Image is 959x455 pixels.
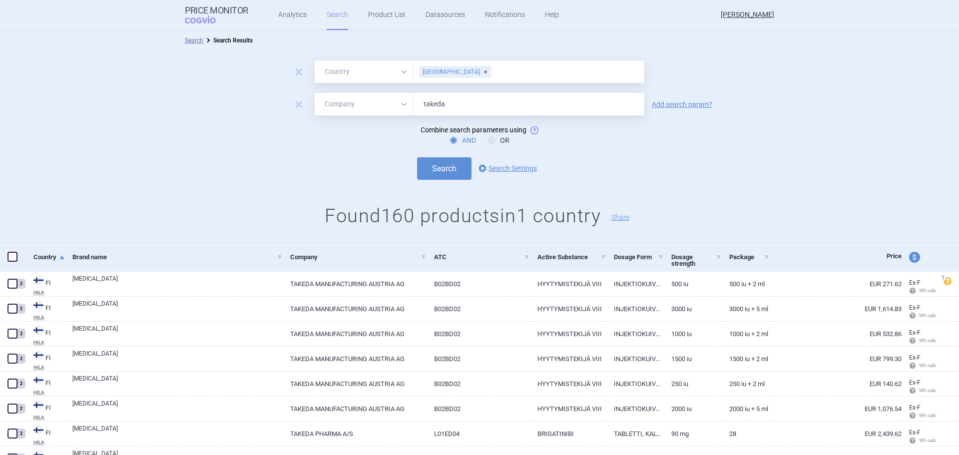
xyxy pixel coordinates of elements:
[26,299,65,320] a: FIFIHILA
[614,245,664,269] a: Dosage Form
[909,313,936,318] span: Wh calc
[33,325,43,335] img: Finland
[664,347,721,371] a: 1500 IU
[434,245,529,269] a: ATC
[606,347,664,371] a: INJEKTIOKUIVA-AINE JA [PERSON_NAME], LIUOSTA VARTEN
[944,277,956,285] a: ?
[722,372,770,396] a: 250 IU + 2 ml
[72,424,283,442] a: [MEDICAL_DATA]
[652,101,712,108] a: Add search param?
[427,322,529,346] a: B02BD02
[33,400,43,410] img: Finland
[33,275,43,285] img: Finland
[33,375,43,385] img: Finland
[283,322,427,346] a: TAKEDA MANUFACTURING AUSTRIA AG
[26,399,65,420] a: FIFIHILA
[909,363,936,368] span: Wh calc
[722,272,770,296] a: 500 IU + 2 ml
[420,66,491,78] div: [GEOGRAPHIC_DATA]
[606,322,664,346] a: INJEKTIOKUIVA-AINE JA [PERSON_NAME], LIUOSTA VARTEN
[33,315,65,320] abbr: HILA — List of medicinal products published by the Ministry of Social Affairs and Health, Finland.
[16,354,25,364] div: 2
[530,322,607,346] a: HYYTYMISTEKIJÄ VIII
[530,272,607,296] a: HYYTYMISTEKIJÄ VIII
[16,279,25,289] div: 2
[33,365,65,370] abbr: HILA — List of medicinal products published by the Ministry of Social Affairs and Health, Finland.
[33,415,65,420] abbr: HILA — List of medicinal products published by the Ministry of Social Affairs and Health, Finland.
[770,297,902,321] a: EUR 1,614.83
[72,349,283,367] a: [MEDICAL_DATA]
[722,347,770,371] a: 1500 IU + 2 ml
[72,399,283,417] a: [MEDICAL_DATA]
[606,422,664,446] a: TABLETTI, KALVOPÄÄLLYSTEINEN
[902,401,939,424] a: Ex-F Wh calc
[909,304,921,311] span: Ex-factory price
[770,422,902,446] a: EUR 2,439.62
[909,279,921,286] span: Ex-factory price
[26,274,65,295] a: FIFIHILA
[909,379,921,386] span: Ex-factory price
[722,422,770,446] a: 28
[488,135,509,145] label: OR
[26,349,65,370] a: FIFIHILA
[26,374,65,395] a: FIFIHILA
[427,297,529,321] a: B02BD02
[26,324,65,345] a: FIFIHILA
[902,276,939,299] a: Ex-F Wh calc
[530,422,607,446] a: BRIGATINIBI
[664,272,721,296] a: 500 IU
[671,245,721,276] a: Dosage strength
[606,297,664,321] a: INJEKTIOKUIVA-AINE JA [PERSON_NAME], LIUOSTA VARTEN
[477,162,537,174] a: Search Settings
[909,329,921,336] span: Ex-factory price
[283,372,427,396] a: TAKEDA MANUFACTURING AUSTRIA AG
[909,438,936,443] span: Wh calc
[902,326,939,349] a: Ex-F Wh calc
[909,388,936,393] span: Wh calc
[185,5,248,24] a: Price MonitorCOGVIO
[770,347,902,371] a: EUR 799.30
[417,157,472,180] button: Search
[33,340,65,345] abbr: HILA — List of medicinal products published by the Ministry of Social Affairs and Health, Finland.
[909,338,936,343] span: Wh calc
[729,245,770,269] a: Package
[26,424,65,445] a: FIFIHILA
[664,322,721,346] a: 1000 IU
[283,272,427,296] a: TAKEDA MANUFACTURING AUSTRIA AG
[664,372,721,396] a: 250 IU
[72,274,283,292] a: [MEDICAL_DATA]
[33,440,65,445] abbr: HILA — List of medicinal products published by the Ministry of Social Affairs and Health, Finland.
[940,275,946,281] span: ?
[33,350,43,360] img: Finland
[33,425,43,435] img: Finland
[722,297,770,321] a: 3000 IU + 5 ml
[530,397,607,421] a: HYYTYMISTEKIJÄ VIII
[421,126,526,134] span: Combine search parameters using
[185,5,248,15] strong: Price Monitor
[283,297,427,321] a: TAKEDA MANUFACTURING AUSTRIA AG
[909,354,921,361] span: Ex-factory price
[530,372,607,396] a: HYYTYMISTEKIJÄ VIII
[185,35,203,45] li: Search
[887,252,902,260] span: Price
[33,390,65,395] abbr: HILA — List of medicinal products published by the Ministry of Social Affairs and Health, Finland.
[664,422,721,446] a: 90 mg
[185,15,230,23] span: COGVIO
[427,272,529,296] a: B02BD02
[427,347,529,371] a: B02BD02
[611,214,629,221] button: Share
[16,404,25,414] div: 2
[16,304,25,314] div: 2
[530,347,607,371] a: HYYTYMISTEKIJÄ VIII
[185,37,203,44] a: Search
[16,429,25,439] div: 2
[606,272,664,296] a: INJEKTIOKUIVA-AINE JA [PERSON_NAME], LIUOSTA VARTEN
[16,379,25,389] div: 2
[902,376,939,399] a: Ex-F Wh calc
[770,372,902,396] a: EUR 140.62
[283,397,427,421] a: TAKEDA MANUFACTURING AUSTRIA AG
[770,272,902,296] a: EUR 271.62
[664,297,721,321] a: 3000 IU
[770,397,902,421] a: EUR 1,076.54
[664,397,721,421] a: 2000 IU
